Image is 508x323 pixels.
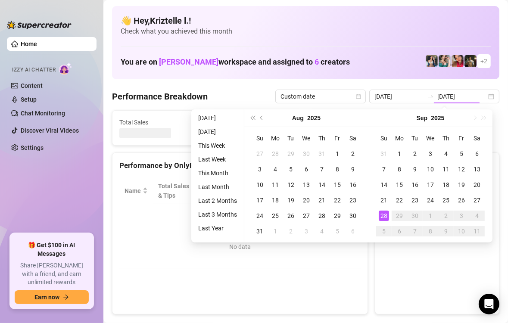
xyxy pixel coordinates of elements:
[280,90,361,103] span: Custom date
[382,160,492,171] div: Sales by OnlyFans Creator
[21,144,44,151] a: Settings
[159,57,218,66] span: [PERSON_NAME]
[21,40,37,47] a: Home
[15,290,89,304] button: Earn nowarrow-right
[452,55,464,67] img: Vanessa
[309,181,349,200] span: Chat Conversion
[119,118,196,127] span: Total Sales
[427,93,434,100] span: to
[128,242,352,252] div: No data
[15,241,89,258] span: 🎁 Get $100 in AI Messages
[153,178,206,204] th: Total Sales & Tips
[317,118,394,127] span: Messages Sent
[437,92,486,101] input: End date
[63,294,69,300] span: arrow-right
[480,56,487,66] span: + 2
[15,261,89,287] span: Share [PERSON_NAME] with a friend, and earn unlimited rewards
[464,55,477,67] img: Tony
[121,15,491,27] h4: 👋 Hey, Kriztelle l. !
[12,66,56,74] span: Izzy AI Chatter
[479,294,499,314] div: Open Intercom Messenger
[21,82,43,89] a: Content
[21,127,79,134] a: Discover Viral Videos
[315,57,319,66] span: 6
[21,96,37,103] a: Setup
[119,178,153,204] th: Name
[59,62,72,75] img: AI Chatter
[125,186,141,196] span: Name
[211,181,249,200] div: Est. Hours Worked
[7,21,72,29] img: logo-BBDzfeDw.svg
[112,90,208,102] h4: Performance Breakdown
[261,178,304,204] th: Sales / Hour
[119,160,361,171] div: Performance by OnlyFans Creator
[356,94,361,99] span: calendar
[304,178,361,204] th: Chat Conversion
[439,55,451,67] img: Zaddy
[426,55,438,67] img: Katy
[34,294,59,301] span: Earn now
[121,57,350,67] h1: You are on workspace and assigned to creators
[266,181,292,200] span: Sales / Hour
[21,110,65,117] a: Chat Monitoring
[121,27,491,36] span: Check what you achieved this month
[374,92,424,101] input: Start date
[427,93,434,100] span: swap-right
[158,181,193,200] span: Total Sales & Tips
[218,118,295,127] span: Active Chats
